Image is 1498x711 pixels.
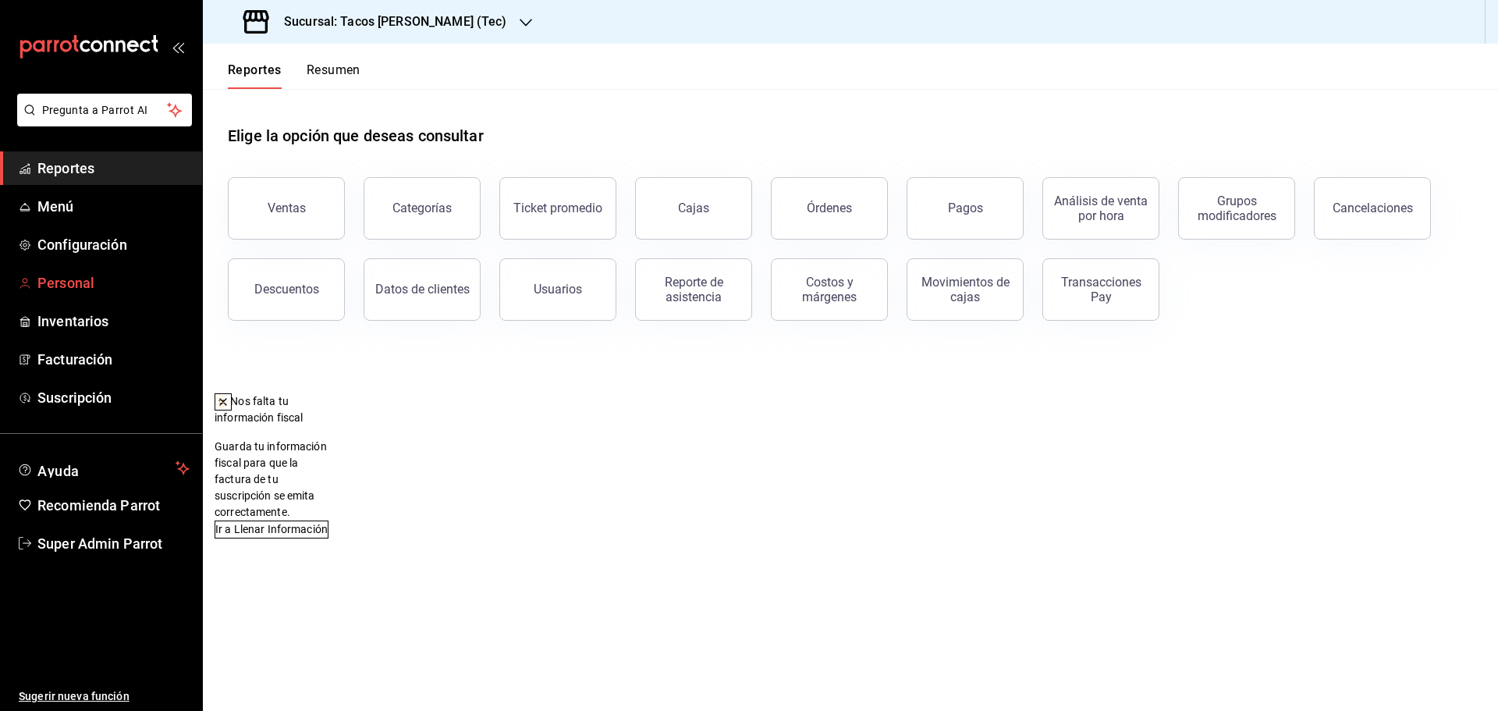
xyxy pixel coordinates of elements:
[37,158,190,179] span: Reportes
[228,124,484,148] h1: Elige la opción que deseas consultar
[172,41,184,53] button: open_drawer_menu
[228,62,282,89] button: Reportes
[907,177,1024,240] button: Pagos
[1333,201,1413,215] div: Cancelaciones
[11,113,192,130] a: Pregunta a Parrot AI
[228,258,345,321] button: Descuentos
[807,201,852,215] div: Órdenes
[37,349,190,370] span: Facturación
[37,459,169,478] span: Ayuda
[228,62,360,89] div: navigation tabs
[37,495,190,516] span: Recomienda Parrot
[37,272,190,293] span: Personal
[1042,258,1159,321] button: Transacciones Pay
[307,62,360,89] button: Resumen
[37,234,190,255] span: Configuración
[37,387,190,408] span: Suscripción
[19,688,190,705] span: Sugerir nueva función
[215,521,328,539] button: Ir a Llenar Información
[215,393,328,426] div: 🫥 Nos falta tu información fiscal
[37,533,190,554] span: Super Admin Parrot
[1053,275,1149,304] div: Transacciones Pay
[272,12,507,31] h3: Sucursal: Tacos [PERSON_NAME] (Tec)
[375,282,470,297] div: Datos de clientes
[907,258,1024,321] button: Movimientos de cajas
[215,439,328,521] p: Guarda tu información fiscal para que la factura de tu suscripción se emita correctamente.
[1053,194,1149,223] div: Análisis de venta por hora
[534,282,582,297] div: Usuarios
[268,201,306,215] div: Ventas
[1042,177,1159,240] button: Análisis de venta por hora
[37,196,190,217] span: Menú
[499,177,616,240] button: Ticket promedio
[215,521,328,538] span: Ir a Llenar Información
[678,201,709,215] div: Cajas
[364,258,481,321] button: Datos de clientes
[771,258,888,321] button: Costos y márgenes
[513,201,602,215] div: Ticket promedio
[1314,177,1431,240] button: Cancelaciones
[917,275,1013,304] div: Movimientos de cajas
[1178,177,1295,240] button: Grupos modificadores
[499,258,616,321] button: Usuarios
[781,275,878,304] div: Costos y márgenes
[392,201,452,215] div: Categorías
[364,177,481,240] button: Categorías
[228,177,345,240] button: Ventas
[254,282,319,297] div: Descuentos
[17,94,192,126] button: Pregunta a Parrot AI
[771,177,888,240] button: Órdenes
[645,275,742,304] div: Reporte de asistencia
[635,177,752,240] button: Cajas
[635,258,752,321] button: Reporte de asistencia
[1188,194,1285,223] div: Grupos modificadores
[37,311,190,332] span: Inventarios
[948,201,983,215] div: Pagos
[42,102,168,119] span: Pregunta a Parrot AI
